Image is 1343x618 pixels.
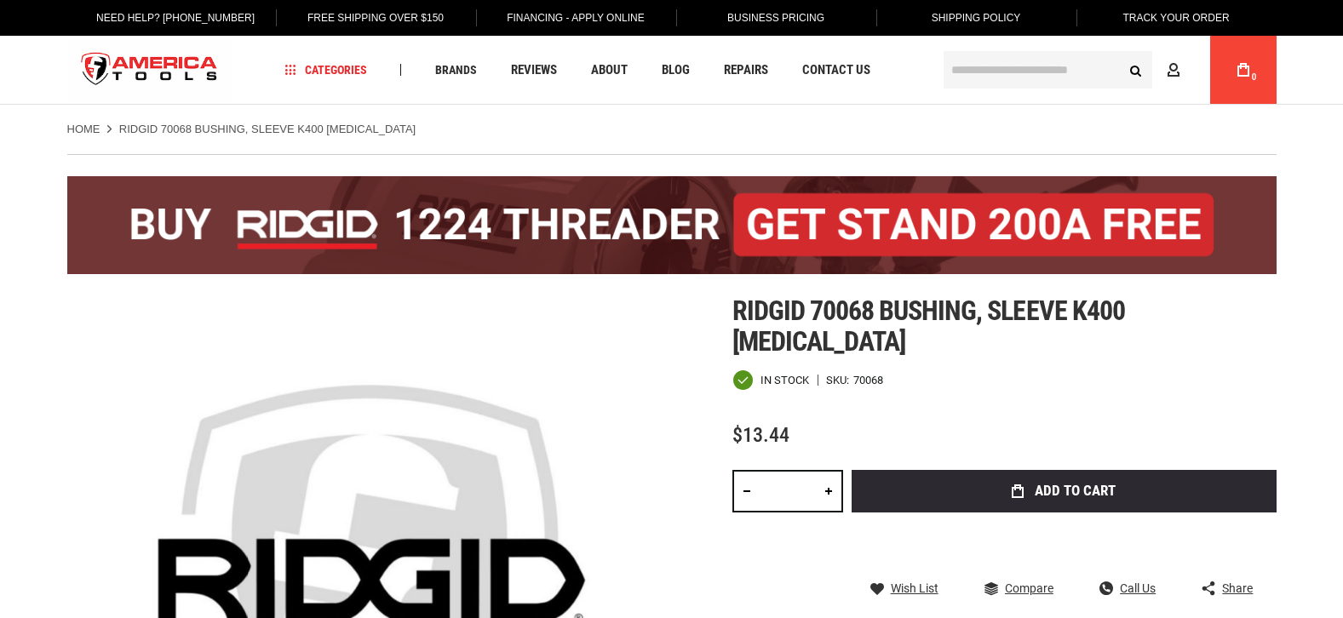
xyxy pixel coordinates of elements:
span: Ridgid 70068 bushing, sleeve k400 [MEDICAL_DATA] [732,295,1125,358]
span: About [591,64,628,77]
a: About [583,59,635,82]
iframe: Secure express checkout frame [848,518,1280,524]
button: Add to Cart [852,470,1277,512]
a: Call Us [1099,581,1156,596]
span: Share [1222,582,1253,594]
a: Repairs [716,59,776,82]
strong: SKU [826,375,853,386]
span: Repairs [724,64,768,77]
span: $13.44 [732,423,789,447]
a: Reviews [503,59,565,82]
span: Wish List [891,582,938,594]
div: 70068 [853,375,883,386]
div: Availability [732,369,809,391]
img: America Tools [67,38,232,102]
span: 0 [1252,72,1257,82]
a: Contact Us [795,59,878,82]
a: Brands [428,59,485,82]
button: Search [1120,54,1152,86]
span: In stock [760,375,809,386]
strong: RIDGID 70068 BUSHING, SLEEVE K400 [MEDICAL_DATA] [119,123,416,135]
span: Reviews [511,64,557,77]
span: Call Us [1120,582,1156,594]
a: Blog [654,59,697,82]
a: Wish List [870,581,938,596]
span: Compare [1005,582,1053,594]
a: Categories [278,59,375,82]
span: Shipping Policy [932,12,1021,24]
a: Compare [984,581,1053,596]
span: Brands [435,64,477,76]
span: Add to Cart [1035,484,1116,498]
span: Blog [662,64,690,77]
img: BOGO: Buy the RIDGID® 1224 Threader (26092), get the 92467 200A Stand FREE! [67,176,1277,274]
span: Contact Us [802,64,870,77]
a: Home [67,122,100,137]
span: Categories [285,64,367,76]
a: 0 [1227,36,1260,104]
a: store logo [67,38,232,102]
